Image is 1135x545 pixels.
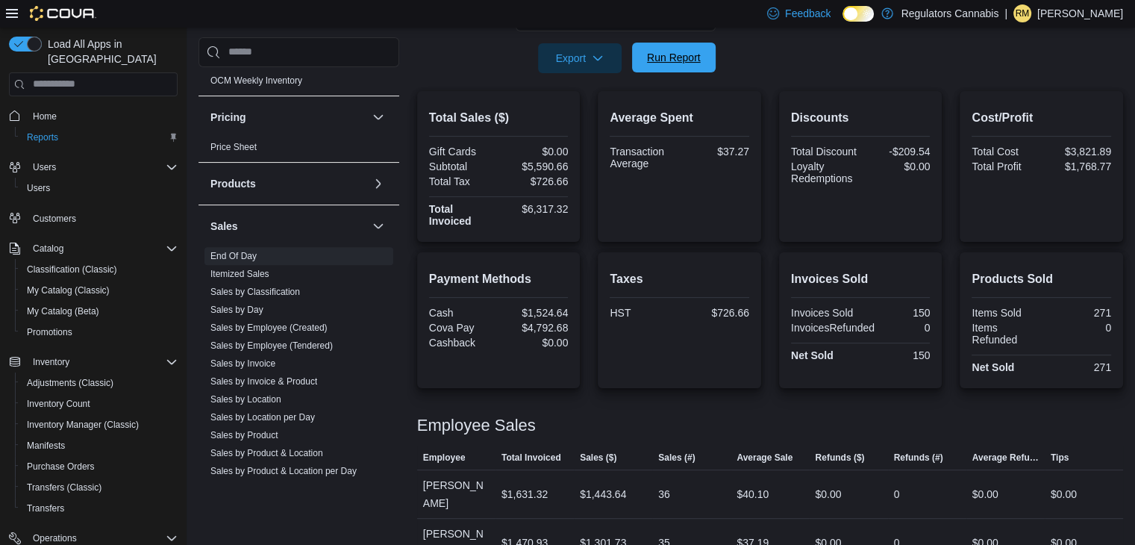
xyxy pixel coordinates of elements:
a: Itemized Sales [210,269,269,279]
div: Sales [198,247,399,504]
a: Sales by Classification [210,287,300,297]
div: $726.66 [501,175,568,187]
div: $1,443.64 [580,485,626,503]
div: 36 [658,485,670,503]
span: Customers [27,209,178,228]
div: $40.10 [737,485,769,503]
span: Classification (Classic) [21,261,178,278]
span: Sales by Product & Location per Day [210,465,357,477]
strong: Net Sold [972,361,1014,373]
div: Rachel McLennan [1013,4,1031,22]
span: Classification (Classic) [27,264,117,275]
button: Export [538,43,622,73]
a: Sales by Product [210,430,278,440]
span: Refunds (#) [894,452,943,464]
span: Sales ($) [580,452,616,464]
a: Users [21,179,56,197]
span: Average Refund [972,452,1039,464]
span: Itemized Sales [210,268,269,280]
strong: Total Invoiced [429,203,472,227]
span: Home [27,107,178,125]
div: Cash [429,307,495,319]
div: $1,768.77 [1045,161,1111,172]
h2: Payment Methods [429,270,569,288]
div: HST [610,307,676,319]
span: Export [547,43,613,73]
div: Items Refunded [972,322,1038,346]
h2: Discounts [791,109,931,127]
span: Sales by Product [210,429,278,441]
span: Promotions [27,326,72,338]
div: $1,631.32 [501,485,548,503]
div: 271 [1045,307,1111,319]
div: $0.00 [501,146,568,158]
button: Users [3,157,184,178]
h2: Average Spent [610,109,749,127]
div: Pricing [198,138,399,162]
button: Products [210,176,366,191]
h2: Taxes [610,270,749,288]
button: Promotions [15,322,184,343]
a: Price Sheet [210,142,257,152]
h2: Products Sold [972,270,1111,288]
span: Inventory Count [27,398,90,410]
span: My Catalog (Beta) [27,305,99,317]
span: Purchase Orders [27,461,95,473]
button: Transfers [15,498,184,519]
h2: Invoices Sold [791,270,931,288]
a: Sales by Product & Location [210,448,323,458]
div: Cova Pay [429,322,495,334]
button: Pricing [369,108,387,126]
div: $37.27 [683,146,749,158]
a: Sales by Invoice & Product [210,376,317,387]
div: Total Profit [972,161,1038,172]
button: Purchase Orders [15,456,184,477]
span: Sales by Location per Day [210,411,315,423]
button: Sales [210,219,366,234]
button: Adjustments (Classic) [15,373,184,393]
span: RM [1016,4,1030,22]
span: Promotions [21,323,178,341]
a: Inventory Count [21,395,96,413]
div: Transaction Average [610,146,676,169]
span: End Of Day [210,250,257,262]
span: Users [21,179,178,197]
span: Inventory [27,353,178,371]
img: Cova [30,6,96,21]
a: Sales by Location [210,394,281,405]
span: Feedback [785,6,831,21]
button: Customers [3,208,184,229]
button: Inventory Count [15,393,184,414]
button: Transfers (Classic) [15,477,184,498]
span: Average Sale [737,452,792,464]
div: $1,524.64 [501,307,568,319]
button: Users [15,178,184,199]
button: Inventory [27,353,75,371]
div: Subtotal [429,161,495,172]
a: My Catalog (Classic) [21,281,116,299]
span: Reports [21,128,178,146]
span: Reports [27,131,58,143]
button: My Catalog (Beta) [15,301,184,322]
a: Manifests [21,437,71,455]
div: [PERSON_NAME] [417,470,495,518]
div: $4,792.68 [501,322,568,334]
a: Adjustments (Classic) [21,374,119,392]
a: Transfers (Classic) [21,479,107,496]
a: Reports [21,128,64,146]
button: My Catalog (Classic) [15,280,184,301]
span: Adjustments (Classic) [21,374,178,392]
span: Users [27,158,178,176]
span: My Catalog (Classic) [27,284,110,296]
p: | [1004,4,1007,22]
h3: Employee Sales [417,417,536,435]
span: Tips [1051,452,1069,464]
button: Inventory Manager (Classic) [15,414,184,435]
div: $726.66 [683,307,749,319]
span: Users [27,182,50,194]
a: Sales by Employee (Tendered) [210,340,333,351]
a: My Catalog (Beta) [21,302,105,320]
span: Inventory Manager (Classic) [21,416,178,434]
div: Gift Cards [429,146,495,158]
div: OCM [198,72,399,96]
